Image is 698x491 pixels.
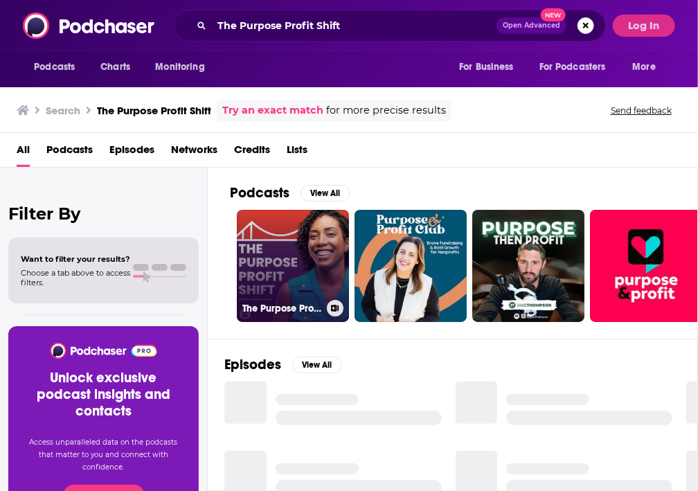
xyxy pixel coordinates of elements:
[155,57,204,77] span: Monitoring
[224,356,342,373] a: EpisodesView All
[234,139,270,167] a: Credits
[530,54,626,80] button: open menu
[287,139,307,167] a: Lists
[613,15,675,37] button: Log In
[46,104,80,117] h3: Search
[34,57,75,77] span: Podcasts
[46,139,93,167] a: Podcasts
[21,268,130,287] span: Choose a tab above to access filters.
[503,22,560,29] span: Open Advanced
[449,54,531,80] button: open menu
[623,54,674,80] button: open menu
[224,356,281,373] h2: Episodes
[222,102,323,118] a: Try an exact match
[230,184,289,202] h2: Podcasts
[301,185,350,202] button: View All
[292,357,342,373] button: View All
[100,57,130,77] span: Charts
[23,12,156,39] img: Podchaser - Follow, Share and Rate Podcasts
[17,139,30,167] a: All
[91,54,138,80] a: Charts
[607,105,676,116] button: Send feedback
[49,343,158,359] img: Podchaser - Follow, Share and Rate Podcasts
[633,57,656,77] span: More
[496,17,566,34] button: Open AdvancedNew
[145,54,222,80] button: open menu
[25,370,182,420] h3: Unlock exclusive podcast insights and contacts
[8,204,199,224] h2: Filter By
[541,8,566,21] span: New
[109,139,154,167] a: Episodes
[242,303,321,314] h3: The Purpose Profit Shift
[25,436,182,474] p: Access unparalleled data on the podcasts that matter to you and connect with confidence.
[21,254,130,264] span: Want to filter your results?
[174,10,606,42] div: Search podcasts, credits, & more...
[97,104,211,117] h3: The Purpose Profit Shift
[212,15,496,37] input: Search podcasts, credits, & more...
[237,210,349,322] a: The Purpose Profit Shift
[171,139,217,167] a: Networks
[539,57,606,77] span: For Podcasters
[459,57,514,77] span: For Business
[24,54,93,80] button: open menu
[230,184,350,202] a: PodcastsView All
[326,102,446,118] span: for more precise results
